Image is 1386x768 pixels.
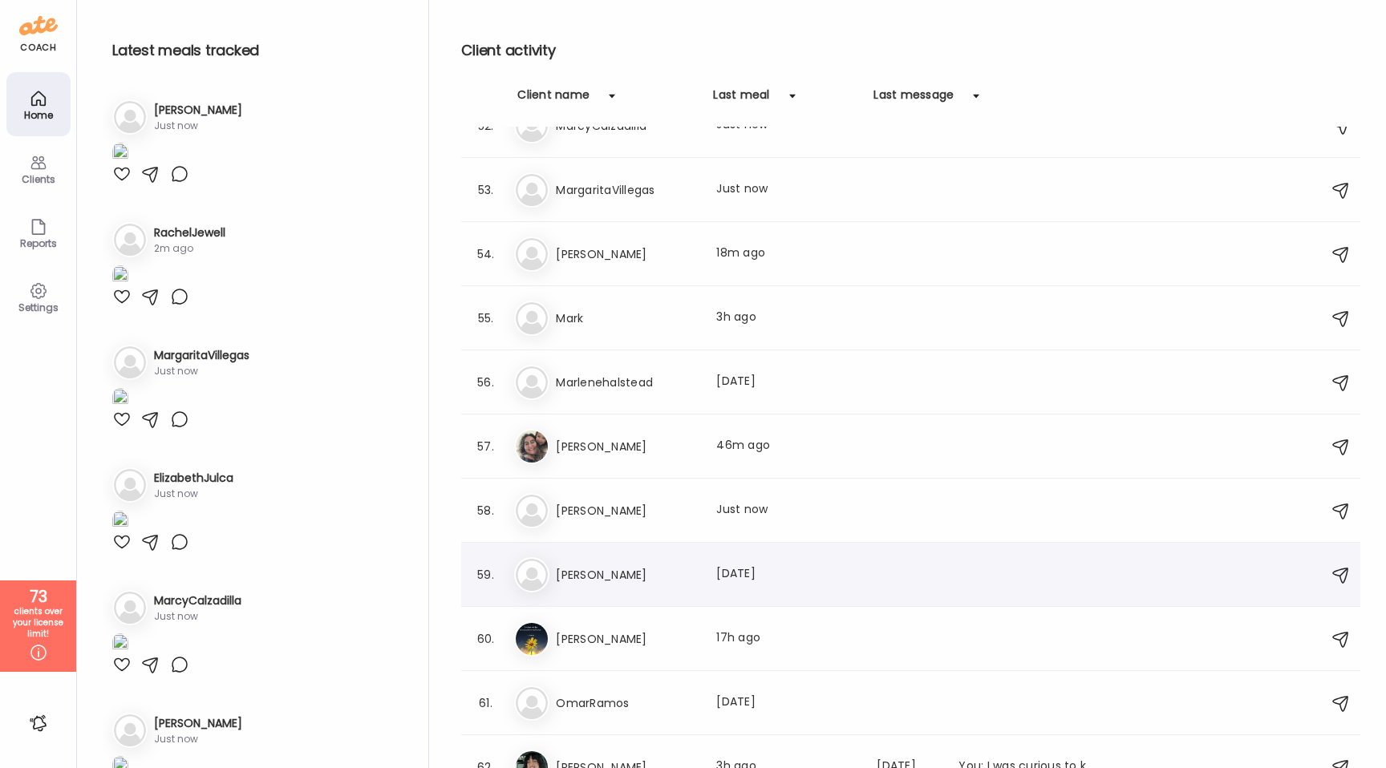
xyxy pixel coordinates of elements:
[716,693,857,713] div: [DATE]
[873,87,954,112] div: Last message
[716,501,857,520] div: Just now
[716,565,857,584] div: [DATE]
[716,245,857,264] div: 18m ago
[112,388,128,410] img: images%2FknNWiXFQrZNotYGMwU7SuEtB3zy1%2Foav0ee0kG7uavUXcdosb%2Fk8ChcugdHGDwAwXAqkYz_1080
[476,180,495,200] div: 53.
[476,501,495,520] div: 58.
[6,587,71,606] div: 73
[154,715,242,732] h3: [PERSON_NAME]
[556,565,697,584] h3: [PERSON_NAME]
[154,119,242,133] div: Just now
[516,366,548,398] img: bg-avatar-default.svg
[556,629,697,649] h3: [PERSON_NAME]
[154,592,241,609] h3: MarcyCalzadilla
[516,174,548,206] img: bg-avatar-default.svg
[112,143,128,164] img: images%2FIW8UH8snMkRjuyMjpUefwmrYt1G3%2FFlPDPLuJOc9EGJo0gJfq%2Fk3VLTylYRCmTSfhGyKId_1080
[556,245,697,264] h3: [PERSON_NAME]
[476,245,495,264] div: 54.
[154,102,242,119] h3: [PERSON_NAME]
[516,302,548,334] img: bg-avatar-default.svg
[114,469,146,501] img: bg-avatar-default.svg
[716,437,857,456] div: 46m ago
[20,41,56,55] div: coach
[516,238,548,270] img: bg-avatar-default.svg
[154,732,242,746] div: Just now
[10,238,67,249] div: Reports
[154,241,225,256] div: 2m ago
[10,302,67,313] div: Settings
[516,430,548,463] img: avatars%2FqODTjAG11gRpCdU1icIiSW5Bz3x2
[114,101,146,133] img: bg-avatar-default.svg
[476,373,495,392] div: 56.
[556,501,697,520] h3: [PERSON_NAME]
[10,174,67,184] div: Clients
[476,309,495,328] div: 55.
[556,437,697,456] h3: [PERSON_NAME]
[516,559,548,591] img: bg-avatar-default.svg
[716,180,857,200] div: Just now
[114,346,146,378] img: bg-avatar-default.svg
[112,265,128,287] img: images%2FUaM3PctKXMcOW6sXTuUkerrCvFS2%2FOMfxjj6GWrWoOBIr3RWK%2FHBmSxD4XKjp0tqqSGE1t_1080
[112,511,128,532] img: images%2Fqlc33SKjDAXC0kE3M88AufBangh2%2FzXSLAHHLWlIKrVUbY4qt%2Fywyo05nVmVaiVuLKXrKR_1080
[114,224,146,256] img: bg-avatar-default.svg
[154,609,241,624] div: Just now
[516,495,548,527] img: bg-avatar-default.svg
[556,693,697,713] h3: OmarRamos
[154,487,233,501] div: Just now
[476,693,495,713] div: 61.
[6,606,71,640] div: clients over your license limit!
[556,309,697,328] h3: Mark
[517,87,590,112] div: Client name
[154,224,225,241] h3: RachelJewell
[516,623,548,655] img: avatars%2F0HQZbSTeE2OoBHGjX0ZHQeFVUwU2
[716,629,857,649] div: 17h ago
[516,687,548,719] img: bg-avatar-default.svg
[476,565,495,584] div: 59.
[154,347,249,364] h3: MargaritaVillegas
[114,592,146,624] img: bg-avatar-default.svg
[19,13,58,38] img: ate
[556,373,697,392] h3: Marlenehalstead
[713,87,769,112] div: Last meal
[556,180,697,200] h3: MargaritaVillegas
[476,437,495,456] div: 57.
[154,470,233,487] h3: ElizabethJulca
[154,364,249,378] div: Just now
[716,309,857,328] div: 3h ago
[112,633,128,655] img: images%2FqEl4VkAGM9MggQtDPwpwDJiY3742%2F32QACMXoBKocK1Lhbzvx%2FuMN6uSwXC6IETHoQUJYb_1080
[476,629,495,649] div: 60.
[10,110,67,120] div: Home
[114,714,146,746] img: bg-avatar-default.svg
[112,38,403,63] h2: Latest meals tracked
[716,373,857,392] div: [DATE]
[461,38,1360,63] h2: Client activity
